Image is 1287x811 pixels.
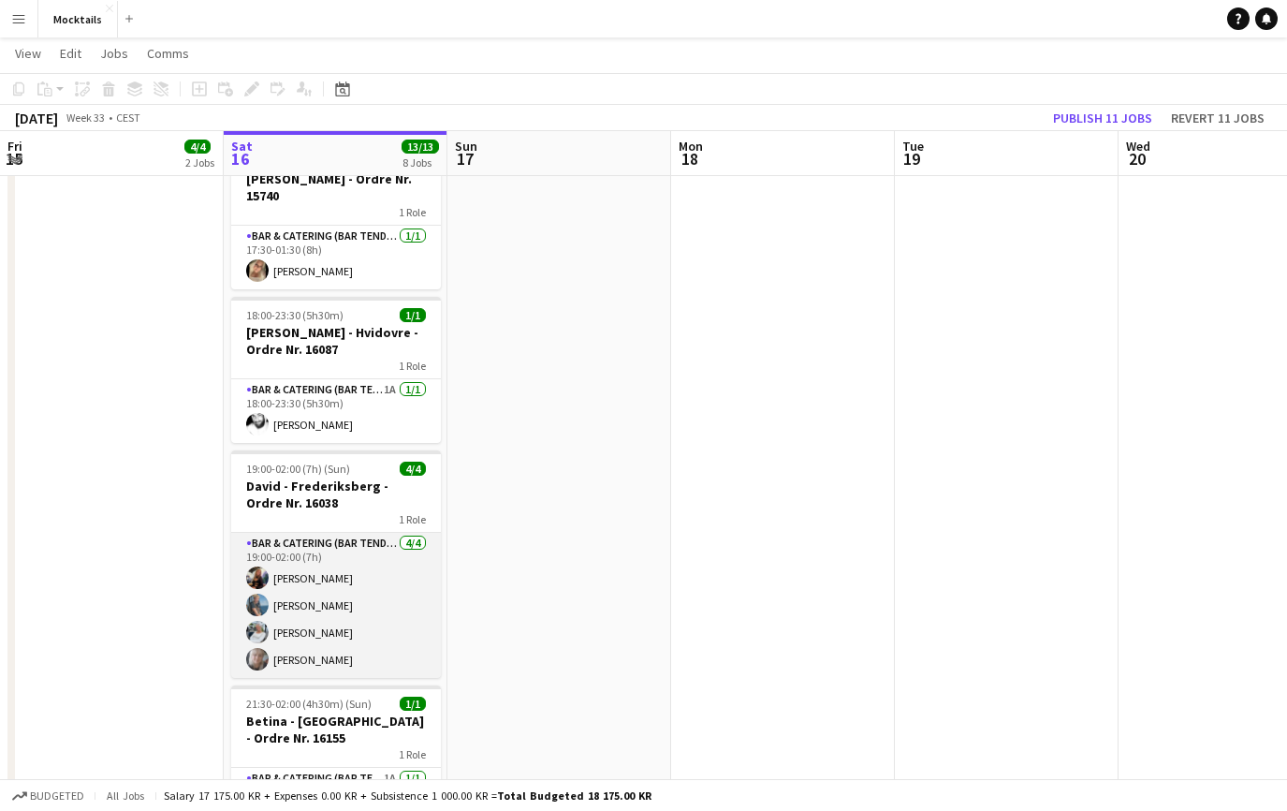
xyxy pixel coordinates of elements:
[452,148,477,170] span: 17
[676,148,703,170] span: 18
[184,140,211,154] span: 4/4
[679,138,703,155] span: Mon
[62,111,109,125] span: Week 33
[246,308,344,322] span: 18:00-23:30 (5h30m)
[400,462,426,476] span: 4/4
[899,148,924,170] span: 19
[100,45,128,62] span: Jobs
[231,143,441,289] app-job-card: 17:30-01:30 (8h) (Sun)1/1[PERSON_NAME] - Ordre Nr. 157401 RoleBar & Catering (Bar Tender)1/117:30...
[400,697,426,711] span: 1/1
[231,138,253,155] span: Sat
[7,41,49,66] a: View
[231,450,441,678] app-job-card: 19:00-02:00 (7h) (Sun)4/4David - Frederiksberg - Ordre Nr. 160381 RoleBar & Catering (Bar Tender)...
[231,324,441,358] h3: [PERSON_NAME] - Hvidovre - Ordre Nr. 16087
[139,41,197,66] a: Comms
[7,138,22,155] span: Fri
[1126,138,1150,155] span: Wed
[231,226,441,289] app-card-role: Bar & Catering (Bar Tender)1/117:30-01:30 (8h)[PERSON_NAME]
[103,789,148,803] span: All jobs
[399,205,426,219] span: 1 Role
[164,789,651,803] div: Salary 17 175.00 KR + Expenses 0.00 KR + Subsistence 1 000.00 KR =
[38,1,118,37] button: Mocktails
[52,41,89,66] a: Edit
[246,697,372,711] span: 21:30-02:00 (4h30m) (Sun)
[231,533,441,678] app-card-role: Bar & Catering (Bar Tender)4/419:00-02:00 (7h)[PERSON_NAME][PERSON_NAME][PERSON_NAME][PERSON_NAME]
[1123,148,1150,170] span: 20
[5,148,22,170] span: 15
[9,786,87,806] button: Budgeted
[400,308,426,322] span: 1/1
[399,512,426,526] span: 1 Role
[147,45,189,62] span: Comms
[116,111,140,125] div: CEST
[15,45,41,62] span: View
[399,747,426,761] span: 1 Role
[402,140,439,154] span: 13/13
[1163,106,1272,130] button: Revert 11 jobs
[231,170,441,204] h3: [PERSON_NAME] - Ordre Nr. 15740
[231,379,441,443] app-card-role: Bar & Catering (Bar Tender)1A1/118:00-23:30 (5h30m)[PERSON_NAME]
[231,478,441,511] h3: David - Frederiksberg - Ordre Nr. 16038
[246,462,350,476] span: 19:00-02:00 (7h) (Sun)
[455,138,477,155] span: Sun
[1046,106,1160,130] button: Publish 11 jobs
[399,359,426,373] span: 1 Role
[231,713,441,746] h3: Betina - [GEOGRAPHIC_DATA] - Ordre Nr. 16155
[497,789,651,803] span: Total Budgeted 18 175.00 KR
[228,148,253,170] span: 16
[60,45,81,62] span: Edit
[15,109,58,127] div: [DATE]
[231,297,441,443] app-job-card: 18:00-23:30 (5h30m)1/1[PERSON_NAME] - Hvidovre - Ordre Nr. 160871 RoleBar & Catering (Bar Tender)...
[185,155,214,170] div: 2 Jobs
[902,138,924,155] span: Tue
[93,41,136,66] a: Jobs
[402,155,438,170] div: 8 Jobs
[30,789,84,803] span: Budgeted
